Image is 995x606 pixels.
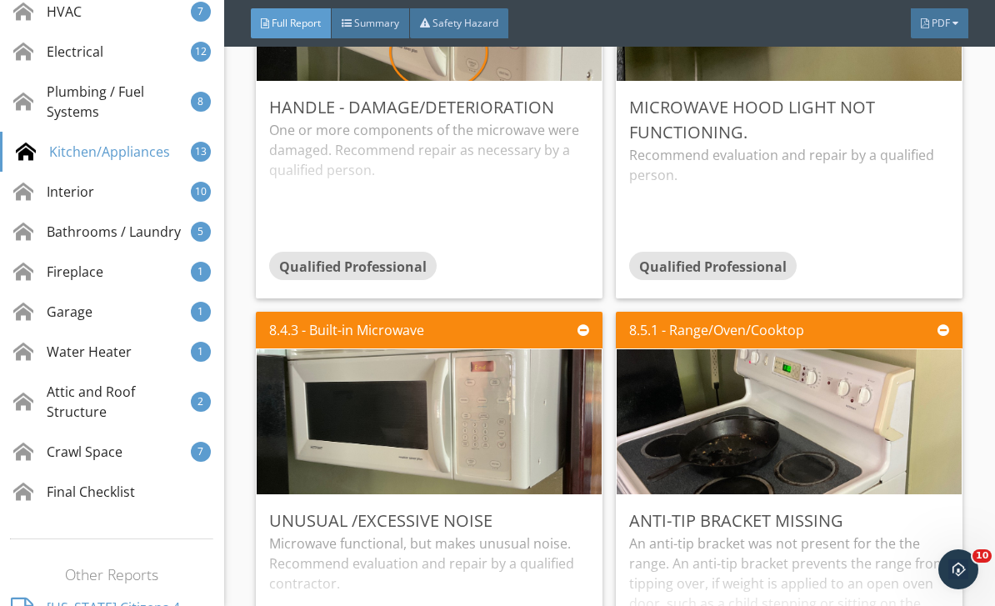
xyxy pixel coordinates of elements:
[13,302,92,322] div: Garage
[639,258,787,276] span: Qualified Professional
[354,16,399,30] span: Summary
[629,508,949,533] div: Anti-Tip Bracket Missing
[191,302,211,322] div: 1
[13,342,132,362] div: Water Heater
[279,258,427,276] span: Qualified Professional
[191,182,211,202] div: 10
[269,508,589,533] div: Unusual /excessive noise
[629,95,949,145] div: Microwave hood light not functioning.
[191,442,211,462] div: 7
[13,42,103,62] div: Electrical
[13,382,191,422] div: Attic and Roof Structure
[13,222,181,242] div: Bathrooms / Laundry
[191,92,211,112] div: 8
[269,95,589,120] div: Handle - Damage/Deterioration
[191,392,211,412] div: 2
[938,549,978,589] iframe: Intercom live chat
[13,442,122,462] div: Crawl Space
[191,262,211,282] div: 1
[187,240,671,603] img: photo.jpg
[191,222,211,242] div: 5
[272,16,321,30] span: Full Report
[13,482,135,502] div: Final Checklist
[972,549,992,563] span: 10
[432,16,498,30] span: Safety Hazard
[269,320,424,340] div: 8.4.3 - Built-in Microwave
[932,16,950,30] span: PDF
[13,262,103,282] div: Fireplace
[16,142,170,162] div: Kitchen/Appliances
[13,82,191,122] div: Plumbing / Fuel Systems
[13,2,82,22] div: HVAC
[191,142,211,162] div: 13
[191,342,211,362] div: 1
[191,2,211,22] div: 7
[191,42,211,62] div: 12
[629,320,804,340] div: 8.5.1 - Range/Oven/Cooktop
[13,182,94,202] div: Interior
